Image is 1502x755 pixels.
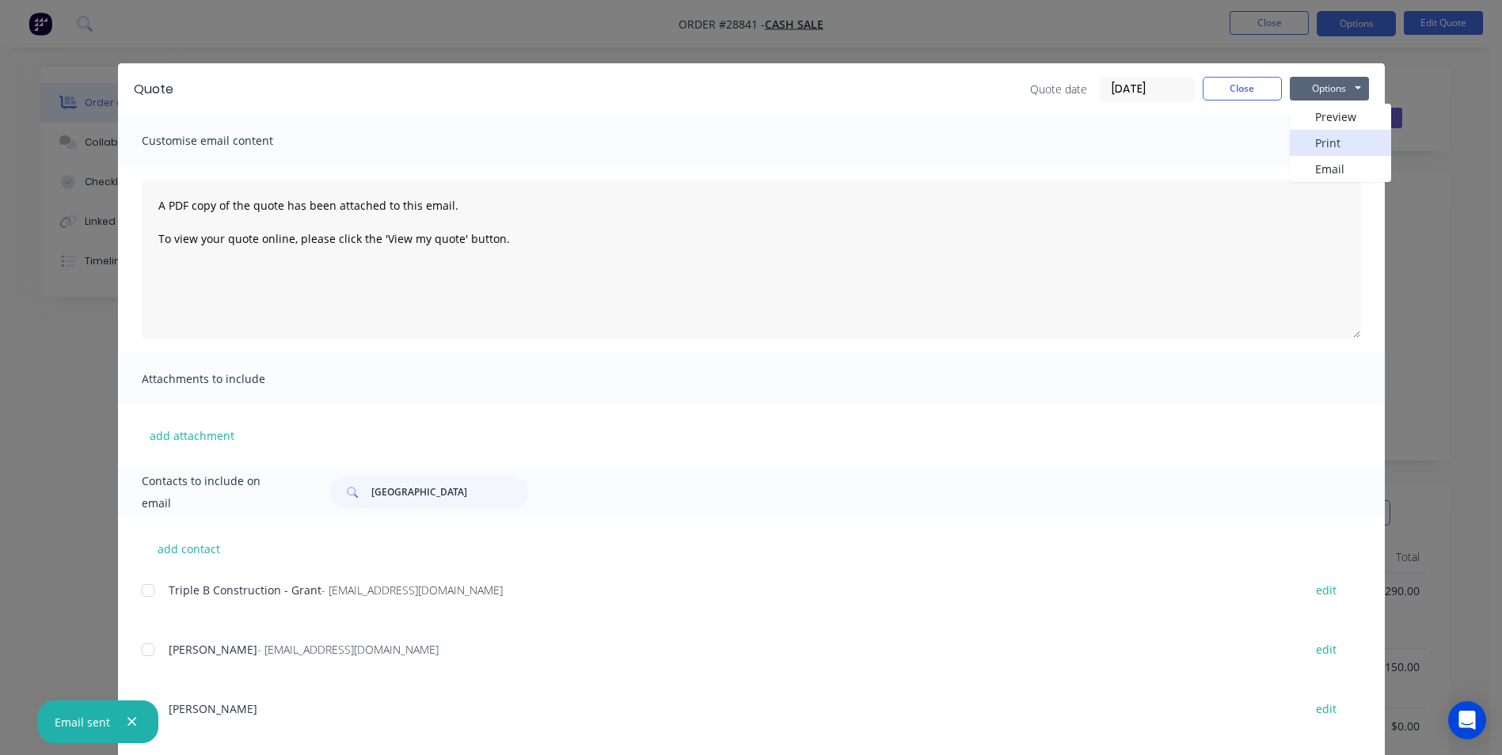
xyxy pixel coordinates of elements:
[142,423,242,447] button: add attachment
[1290,156,1391,182] button: Email
[1306,698,1346,719] button: edit
[1306,579,1346,601] button: edit
[134,80,173,99] div: Quote
[169,701,257,716] span: [PERSON_NAME]
[142,180,1361,339] textarea: A PDF copy of the quote has been attached to this email. To view your quote online, please click ...
[371,476,528,508] input: Search...
[142,537,237,560] button: add contact
[257,642,439,657] span: - [EMAIL_ADDRESS][DOMAIN_NAME]
[1203,77,1282,101] button: Close
[55,714,110,730] div: Email sent
[1290,104,1391,130] button: Preview
[142,470,291,514] span: Contacts to include on email
[321,582,503,598] span: - [EMAIL_ADDRESS][DOMAIN_NAME]
[169,642,257,657] span: [PERSON_NAME]
[142,130,316,152] span: Customise email content
[1290,77,1369,101] button: Options
[1306,639,1346,660] button: edit
[142,368,316,390] span: Attachments to include
[1030,81,1087,97] span: Quote date
[169,582,321,598] span: Triple B Construction - Grant
[1290,130,1391,156] button: Print
[1448,701,1486,739] div: Open Intercom Messenger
